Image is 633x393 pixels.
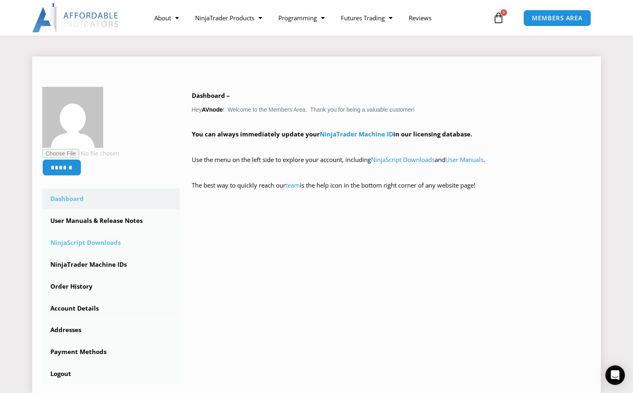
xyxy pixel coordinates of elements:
[187,9,270,27] a: NinjaTrader Products
[523,10,591,26] a: MEMBERS AREA
[42,232,180,253] a: NinjaScript Downloads
[445,155,483,164] a: User Manuals
[286,181,300,189] a: team
[42,254,180,275] a: NinjaTrader Machine IDs
[42,341,180,363] a: Payment Methods
[42,363,180,384] a: Logout
[146,9,491,27] nav: Menu
[192,154,591,177] p: Use the menu on the left side to explore your account, including and .
[532,15,583,21] span: MEMBERS AREA
[32,3,119,32] img: LogoAI | Affordable Indicators – NinjaTrader
[192,91,230,99] b: Dashboard –
[42,188,180,384] nav: Account pages
[320,130,393,138] a: NinjaTrader Machine ID
[501,9,507,16] span: 0
[401,9,440,27] a: Reviews
[42,276,180,297] a: Order History
[192,130,472,138] strong: You can always immediately update your in our licensing database.
[481,6,516,30] a: 0
[192,180,591,203] p: The best way to quickly reach our is the help icon in the bottom right corner of any website page!
[270,9,333,27] a: Programming
[371,155,435,164] a: NinjaScript Downloads
[42,188,180,209] a: Dashboard
[42,298,180,319] a: Account Details
[333,9,401,27] a: Futures Trading
[42,87,103,148] img: 958a3abd74563780876e03e06f48bc97b703ca495f415466f22508e77910ae6e
[192,90,591,203] div: Hey ! Welcome to the Members Area. Thank you for being a valuable customer!
[42,210,180,231] a: User Manuals & Release Notes
[605,365,625,385] div: Open Intercom Messenger
[146,9,187,27] a: About
[202,106,223,113] strong: AVnode
[42,320,180,341] a: Addresses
